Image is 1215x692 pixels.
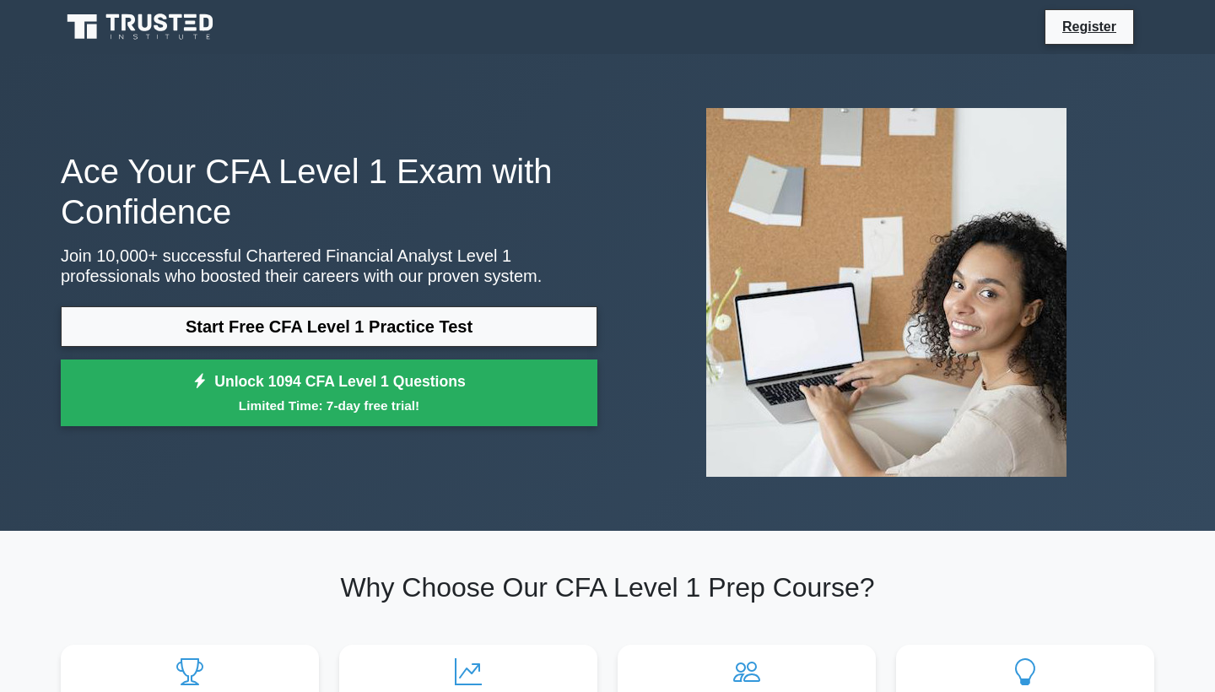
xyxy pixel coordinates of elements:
[61,571,1154,603] h2: Why Choose Our CFA Level 1 Prep Course?
[61,151,597,232] h1: Ace Your CFA Level 1 Exam with Confidence
[82,396,576,415] small: Limited Time: 7-day free trial!
[61,306,597,347] a: Start Free CFA Level 1 Practice Test
[1052,16,1126,37] a: Register
[61,360,597,427] a: Unlock 1094 CFA Level 1 QuestionsLimited Time: 7-day free trial!
[61,246,597,286] p: Join 10,000+ successful Chartered Financial Analyst Level 1 professionals who boosted their caree...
